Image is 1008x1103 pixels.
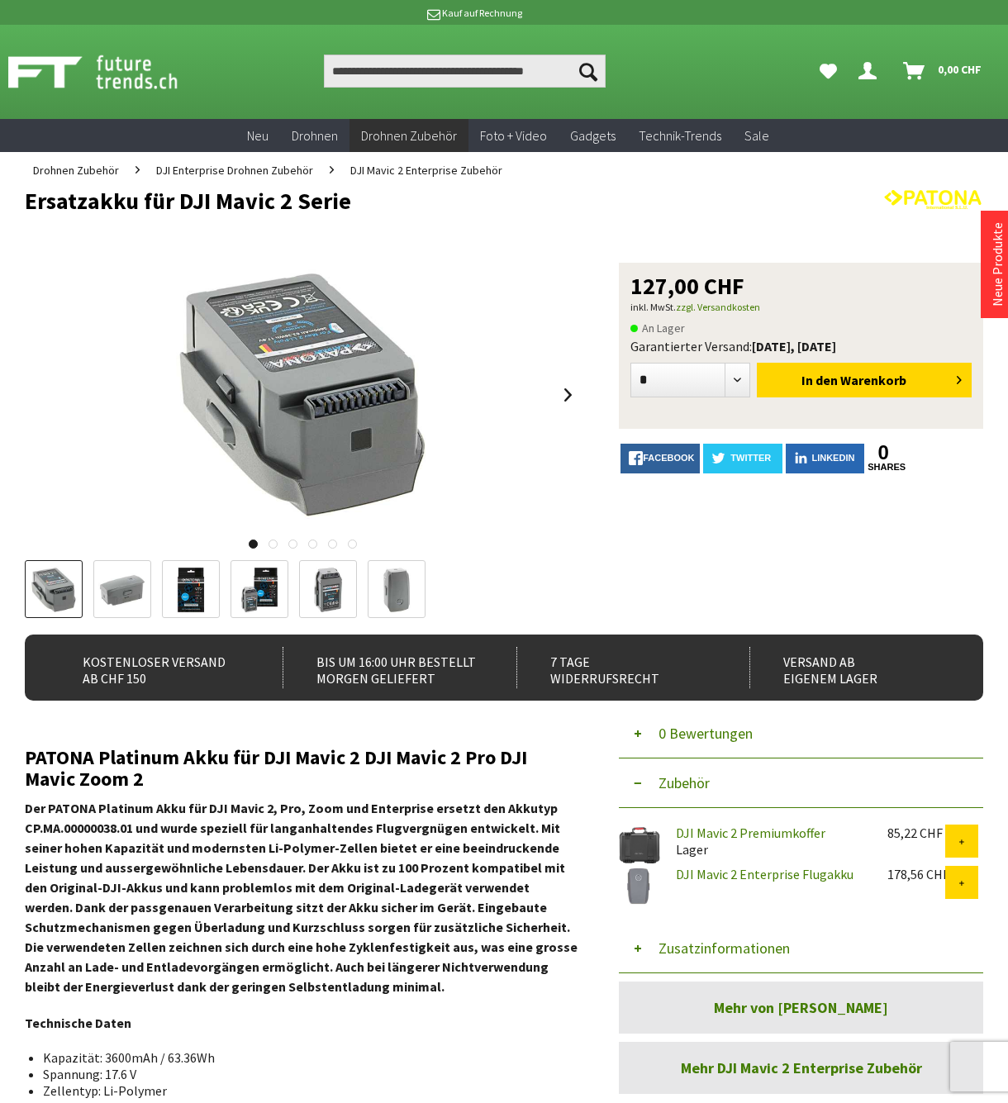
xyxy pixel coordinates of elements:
button: 0 Bewertungen [619,709,983,758]
img: Vorschau: Ersatzakku für DJI Mavic 2 Serie [30,566,78,613]
div: 7 Tage Widerrufsrecht [516,647,722,688]
li: Kapazität: 3600mAh / 63.36Wh [43,1049,568,1066]
span: Sale [744,127,769,144]
strong: Technische Daten [25,1015,131,1031]
img: Patona [884,188,983,211]
span: twitter [730,453,771,463]
span: Warenkorb [840,372,906,388]
a: facebook [620,444,700,473]
span: DJI Enterprise Drohnen Zubehör [156,163,313,178]
span: Technik-Trends [639,127,721,144]
span: facebook [643,453,694,463]
a: LinkedIn [786,444,865,473]
a: Drohnen Zubehör [25,152,127,188]
h2: PATONA Platinum Akku für DJI Mavic 2 DJI Mavic 2 Pro DJI Mavic Zoom 2 [25,747,581,790]
a: Meine Favoriten [811,55,845,88]
span: Gadgets [570,127,616,144]
span: An Lager [630,318,685,338]
a: Mehr DJI Mavic 2 Enterprise Zubehör [619,1042,983,1094]
b: [DATE], [DATE] [752,338,836,354]
img: DJI Mavic 2 Enterprise Flugakku [619,866,660,907]
a: zzgl. Versandkosten [676,301,760,313]
span: Drohnen Zubehör [33,163,119,178]
span: 0,00 CHF [938,56,982,83]
a: Sale [733,119,781,153]
div: Kostenloser Versand ab CHF 150 [50,647,255,688]
a: DJI Mavic 2 Enterprise Flugakku [676,866,853,882]
a: Drohnen [280,119,349,153]
input: Produkt, Marke, Kategorie, EAN, Artikelnummer… [324,55,606,88]
a: Dein Konto [852,55,890,88]
img: Ersatzakku für DJI Mavic 2 Serie [169,263,436,527]
span: DJI Mavic 2 Enterprise Zubehör [350,163,502,178]
a: DJI Mavic 2 Enterprise Zubehör [342,152,511,188]
span: In den [801,372,838,388]
span: Drohnen Zubehör [361,127,457,144]
a: Neu [235,119,280,153]
div: Garantierter Versand: [630,338,972,354]
button: Zusatzinformationen [619,924,983,973]
a: Gadgets [559,119,627,153]
a: Warenkorb [896,55,990,88]
a: Technik-Trends [627,119,733,153]
h1: Ersatzakku für DJI Mavic 2 Serie [25,188,792,213]
div: 178,56 CHF [887,866,945,882]
li: Zellentyp: Li-Polymer [43,1082,568,1099]
span: Drohnen [292,127,338,144]
a: shares [868,462,899,473]
a: Mehr von [PERSON_NAME] [619,982,983,1034]
span: Neu [247,127,269,144]
a: Neue Produkte [989,222,1006,307]
p: inkl. MwSt. [630,297,972,317]
span: 127,00 CHF [630,274,744,297]
img: DJI Mavic 2 Premiumkoffer [619,825,660,866]
a: Foto + Video [468,119,559,153]
button: Suchen [571,55,606,88]
a: DJI Mavic 2 Premiumkoffer [676,825,825,841]
a: twitter [703,444,782,473]
li: Spannung: 17.6 V [43,1066,568,1082]
span: LinkedIn [811,453,854,463]
button: Zubehör [619,758,983,808]
div: Bis um 16:00 Uhr bestellt Morgen geliefert [283,647,488,688]
img: Shop Futuretrends - zur Startseite wechseln [8,51,214,93]
div: Versand ab eigenem Lager [749,647,955,688]
span: Foto + Video [480,127,547,144]
div: Lager [663,825,874,858]
button: In den Warenkorb [757,363,972,397]
a: Drohnen Zubehör [349,119,468,153]
a: DJI Enterprise Drohnen Zubehör [148,152,321,188]
div: 85,22 CHF [887,825,945,841]
strong: Der PATONA Platinum Akku für DJI Mavic 2, Pro, Zoom und Enterprise ersetzt den Akkutyp CP.MA.0000... [25,800,578,995]
a: 0 [868,444,899,462]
